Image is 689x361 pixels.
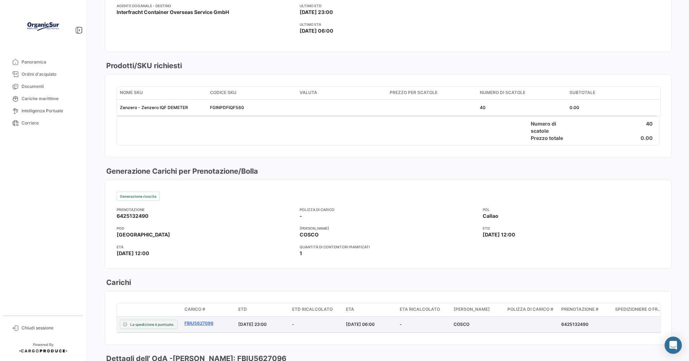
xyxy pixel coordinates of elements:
app-card-info-title: Polizza di carico [300,207,477,212]
img: Logo+OrganicSur.png [25,9,61,44]
span: Valuta [300,89,317,96]
h4: Numero di scatole [531,120,571,135]
span: Interfracht Container Overseas Service GmbH [117,9,229,16]
a: Cariche marittime [6,93,80,105]
div: Abrir Intercom Messenger [665,337,682,354]
span: Chiudi sessione [22,325,78,331]
h4: 40 [646,120,653,135]
span: COSCO [454,322,469,327]
a: Panoramica [6,56,80,68]
span: Cariche marittime [22,95,78,102]
span: Polizza di carico # [507,306,553,313]
span: Ordini d'acquisto [22,71,78,78]
h3: Prodotti/SKU richiesti [105,61,182,71]
div: 40 [480,104,564,111]
span: Subtotale [570,89,595,96]
span: Corriere [22,120,78,126]
span: Callao [483,212,498,220]
span: COSCO [300,231,319,238]
span: [GEOGRAPHIC_DATA] [117,231,170,238]
span: Spedizioniere o Freight Forwarder [615,306,663,313]
span: ETD [238,306,247,313]
datatable-header-cell: Vettore Marittimo [451,303,505,316]
app-card-info-title: Ultimo ETA [300,22,477,27]
app-card-info-title: Quantità di contenitori pianificati [300,244,477,250]
app-card-info-title: ETA [117,244,294,250]
datatable-header-cell: Spedizioniere o Freight Forwarder [612,303,666,316]
span: La spedizione è puntuale. [130,322,174,327]
datatable-header-cell: ETA [343,303,397,316]
span: Numero di Scatole [480,89,525,96]
span: [DATE] 06:00 [300,27,333,34]
datatable-header-cell: Codice SKU [207,86,297,99]
span: Documenti [22,83,78,90]
span: - [300,212,302,220]
span: [DATE] 23:00 [300,9,333,16]
a: Corriere [6,117,80,129]
datatable-header-cell: Prenotazione # [558,303,612,316]
span: - [292,322,294,327]
span: Panoramica [22,59,78,65]
span: 0.00 [570,105,579,110]
app-card-info-title: [PERSON_NAME] [300,225,477,231]
span: [DATE] 06:00 [346,322,375,327]
span: Zenzero - Zenzero IQF DEMETER [120,105,188,110]
a: Documenti [6,80,80,93]
span: FGINPDFIQF560 [210,105,244,110]
span: ETA [346,306,354,313]
span: Carico # [184,306,205,313]
app-card-info-title: ETD [483,225,660,231]
span: - [400,322,402,327]
span: Nome SKU [120,89,143,96]
a: Ordini d'acquisto [6,68,80,80]
h4: 0.00 [641,135,653,142]
span: 1 [300,250,302,257]
span: [DATE] 23:00 [238,322,267,327]
a: FBIU5627096 [184,320,233,327]
datatable-header-cell: Nome SKU [117,86,207,99]
span: [DATE] 12:00 [117,250,149,257]
span: ETA ricalcolato [400,306,440,313]
datatable-header-cell: ETA ricalcolato [397,303,451,316]
datatable-header-cell: ETD [235,303,289,316]
h3: Carichi [105,277,131,287]
span: ETD ricalcolato [292,306,333,313]
app-card-info-title: POL [483,207,660,212]
h3: Generazione Carichi per Prenotazione/Bolla [105,166,258,176]
app-card-info-title: POD [117,225,294,231]
span: Prezzo per Scatole [390,89,437,96]
span: Generazione riuscita [120,193,156,199]
div: 6425132490 [561,321,609,328]
datatable-header-cell: Valuta [297,86,387,99]
span: [PERSON_NAME] [454,306,490,313]
datatable-header-cell: Carico # [182,303,235,316]
app-card-info-title: Agente doganale - Destino [117,3,294,9]
a: Intelligenza Portuale [6,105,80,117]
span: Codice SKU [210,89,236,96]
app-card-info-title: Prenotazione [117,207,294,212]
span: 6425132490 [117,212,149,220]
h4: Prezzo totale [531,135,571,142]
datatable-header-cell: Polizza di carico # [505,303,558,316]
datatable-header-cell: ETD ricalcolato [289,303,343,316]
app-card-info-title: Ultimo ETD [300,3,477,9]
span: [DATE] 12:00 [483,231,515,238]
span: Prenotazione # [561,306,599,313]
span: Intelligenza Portuale [22,108,78,114]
